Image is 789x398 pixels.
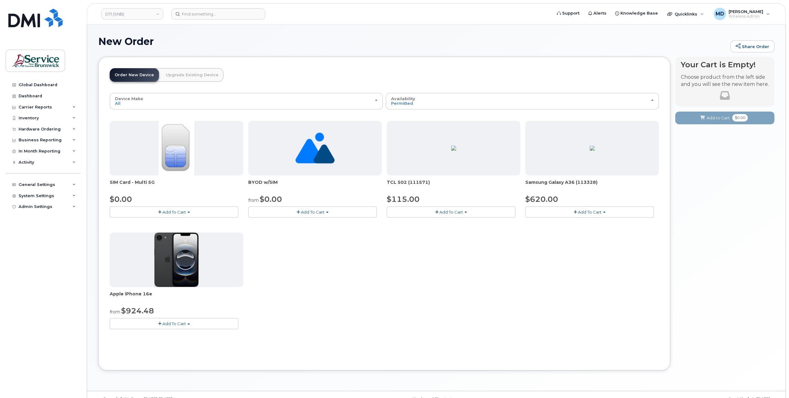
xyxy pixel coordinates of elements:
h1: New Order [98,36,727,47]
span: Add To Cart [162,321,186,326]
span: $0.00 [732,114,748,122]
button: Add To Cart [110,318,238,329]
span: $0.00 [110,195,132,204]
div: BYOD w/SIM [248,179,382,192]
button: Add To Cart [387,206,515,217]
span: Add to Cart [707,115,730,121]
span: All [115,101,121,106]
span: $0.00 [260,195,282,204]
span: $924.48 [121,306,154,315]
small: from [110,309,120,315]
small: from [248,197,259,203]
div: SIM Card - Multi 5G [110,179,243,192]
button: Device Make All [110,93,383,109]
span: Add To Cart [162,210,186,214]
span: $115.00 [387,195,420,204]
span: Permitted [391,101,413,106]
img: 00D627D4-43E9-49B7-A367-2C99342E128C.jpg [159,121,194,175]
span: Device Make [115,96,143,101]
button: Add To Cart [525,206,654,217]
div: Samsung Galaxy A36 (113328) [525,179,659,192]
span: Add To Cart [301,210,324,214]
span: Availability [391,96,415,101]
button: Add To Cart [248,206,377,217]
img: E4E53BA5-3DF7-4680-8EB9-70555888CC38.png [451,146,456,151]
a: Upgrade Existing Device [161,68,223,82]
h4: Your Cart is Empty! [681,60,769,69]
button: Add To Cart [110,206,238,217]
a: Order New Device [110,68,159,82]
button: Add to Cart $0.00 [675,112,774,124]
p: Choose product from the left side and you will see the new item here. [681,74,769,88]
img: no_image_found-2caef05468ed5679b831cfe6fc140e25e0c280774317ffc20a367ab7fd17291e.png [295,121,335,175]
span: $620.00 [525,195,558,204]
button: Availability Permitted [386,93,659,109]
img: iphone16e.png [154,232,199,287]
a: Share Order [730,40,774,53]
div: Apple iPhone 16e [110,291,243,303]
span: Add To Cart [439,210,463,214]
img: ED9FC9C2-4804-4D92-8A77-98887F1967E0.png [590,146,595,151]
div: TCL 502 (111571) [387,179,520,192]
span: Add To Cart [578,210,602,214]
